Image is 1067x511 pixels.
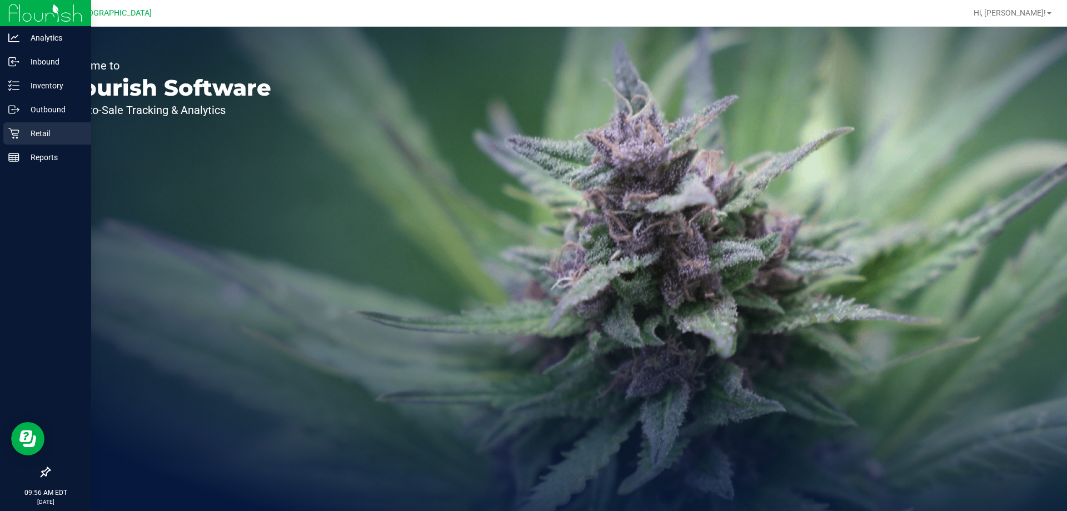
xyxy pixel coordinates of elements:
[19,55,86,68] p: Inbound
[11,422,44,455] iframe: Resource center
[5,498,86,506] p: [DATE]
[19,31,86,44] p: Analytics
[19,151,86,164] p: Reports
[76,8,152,18] span: [GEOGRAPHIC_DATA]
[8,152,19,163] inline-svg: Reports
[5,488,86,498] p: 09:56 AM EDT
[19,79,86,92] p: Inventory
[60,60,271,71] p: Welcome to
[8,32,19,43] inline-svg: Analytics
[974,8,1046,17] span: Hi, [PERSON_NAME]!
[8,56,19,67] inline-svg: Inbound
[19,103,86,116] p: Outbound
[60,77,271,99] p: Flourish Software
[8,128,19,139] inline-svg: Retail
[8,80,19,91] inline-svg: Inventory
[60,105,271,116] p: Seed-to-Sale Tracking & Analytics
[19,127,86,140] p: Retail
[8,104,19,115] inline-svg: Outbound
